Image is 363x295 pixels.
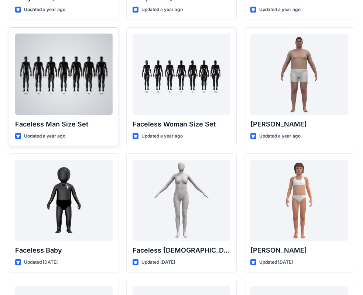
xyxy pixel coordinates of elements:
p: Updated [DATE] [141,258,175,266]
a: Joseph [250,34,348,115]
p: Updated [DATE] [24,258,58,266]
p: Updated a year ago [141,6,183,14]
p: Updated a year ago [259,132,301,140]
p: Faceless Woman Size Set [133,119,230,129]
p: Faceless [DEMOGRAPHIC_DATA] CN Lite [133,245,230,256]
p: Updated a year ago [24,6,65,14]
a: Faceless Woman Size Set [133,34,230,115]
p: Updated a year ago [141,132,183,140]
a: Faceless Man Size Set [15,34,113,115]
a: Emily [250,160,348,241]
p: [PERSON_NAME] [250,245,348,256]
p: Faceless Baby [15,245,113,256]
a: Faceless Baby [15,160,113,241]
p: Updated a year ago [24,132,65,140]
p: Faceless Man Size Set [15,119,113,129]
a: Faceless Female CN Lite [133,160,230,241]
p: Updated [DATE] [259,258,293,266]
p: [PERSON_NAME] [250,119,348,129]
p: Updated a year ago [259,6,301,14]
